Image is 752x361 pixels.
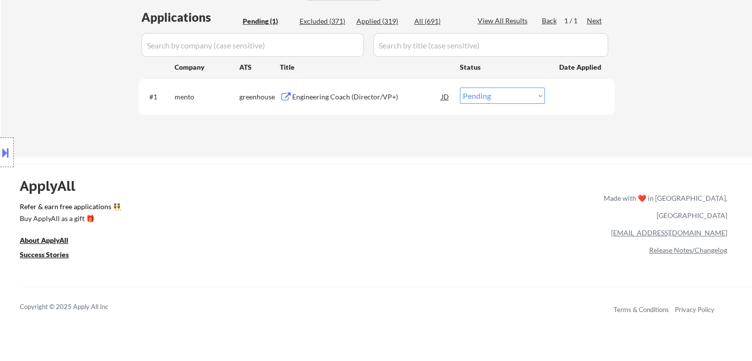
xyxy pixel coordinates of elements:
[478,16,531,26] div: View All Results
[649,246,727,254] a: Release Notes/Changelog
[20,302,133,312] div: Copyright © 2025 Apply All Inc
[141,11,239,23] div: Applications
[414,16,464,26] div: All (691)
[175,62,239,72] div: Company
[460,58,545,76] div: Status
[559,62,603,72] div: Date Applied
[243,16,292,26] div: Pending (1)
[675,306,714,314] a: Privacy Policy
[600,189,727,224] div: Made with ❤️ in [GEOGRAPHIC_DATA], [GEOGRAPHIC_DATA]
[441,88,450,105] div: JD
[280,62,450,72] div: Title
[175,92,239,102] div: mento
[373,33,608,57] input: Search by title (case sensitive)
[239,92,280,102] div: greenhouse
[141,33,364,57] input: Search by company (case sensitive)
[300,16,349,26] div: Excluded (371)
[239,62,280,72] div: ATS
[20,203,397,214] a: Refer & earn free applications 👯‍♀️
[356,16,406,26] div: Applied (319)
[611,228,727,237] a: [EMAIL_ADDRESS][DOMAIN_NAME]
[20,250,82,262] a: Success Stories
[292,92,442,102] div: Engineering Coach (Director/VP+)
[542,16,558,26] div: Back
[20,250,69,259] u: Success Stories
[614,306,669,314] a: Terms & Conditions
[587,16,603,26] div: Next
[564,16,587,26] div: 1 / 1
